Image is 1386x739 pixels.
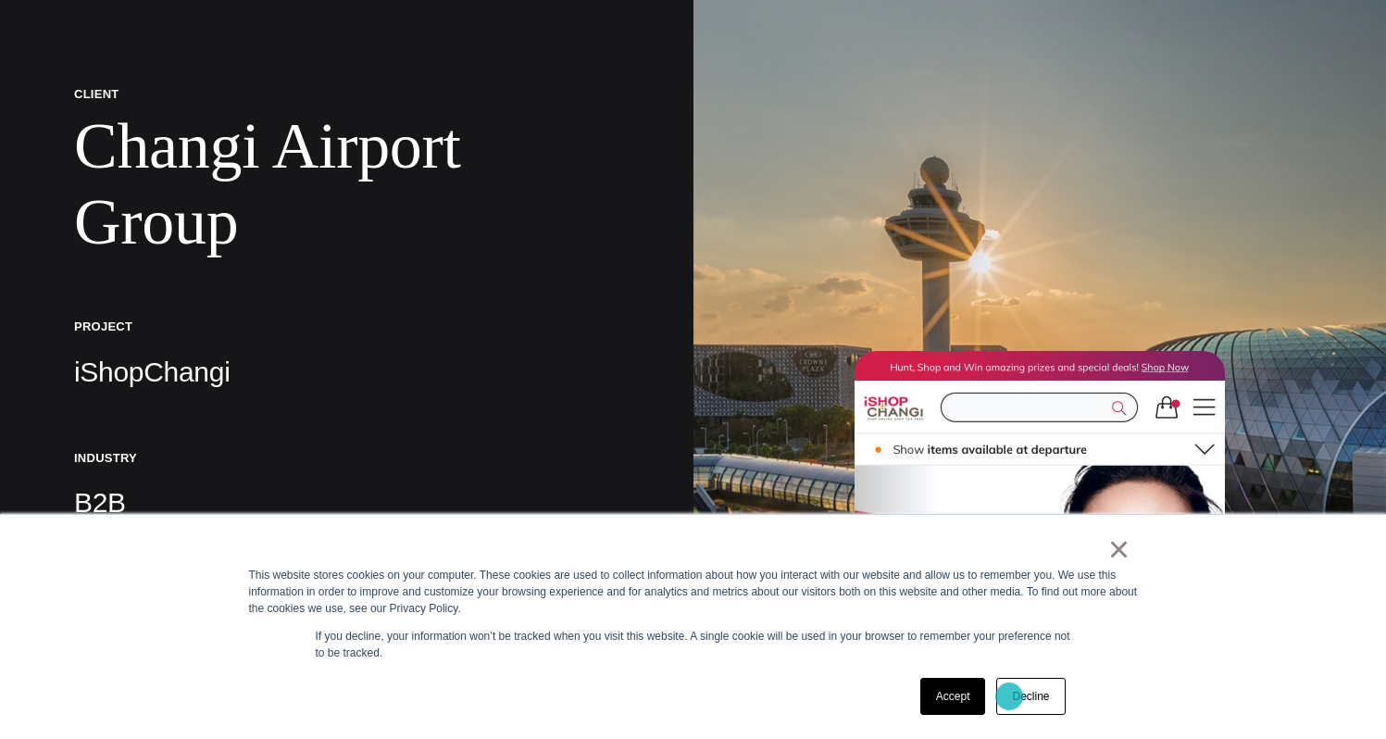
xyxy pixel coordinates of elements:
h5: Project [74,319,619,334]
p: B2B [74,484,619,521]
a: Decline [996,678,1065,715]
p: Client [74,86,619,102]
h1: Changi Airport Group [74,108,619,259]
h5: Industry [74,450,619,466]
a: × [1108,541,1130,557]
p: If you decline, your information won’t be tracked when you visit this website. A single cookie wi... [316,628,1071,661]
a: Accept [920,678,986,715]
p: iShopChangi [74,354,619,391]
div: This website stores cookies on your computer. These cookies are used to collect information about... [249,567,1138,617]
